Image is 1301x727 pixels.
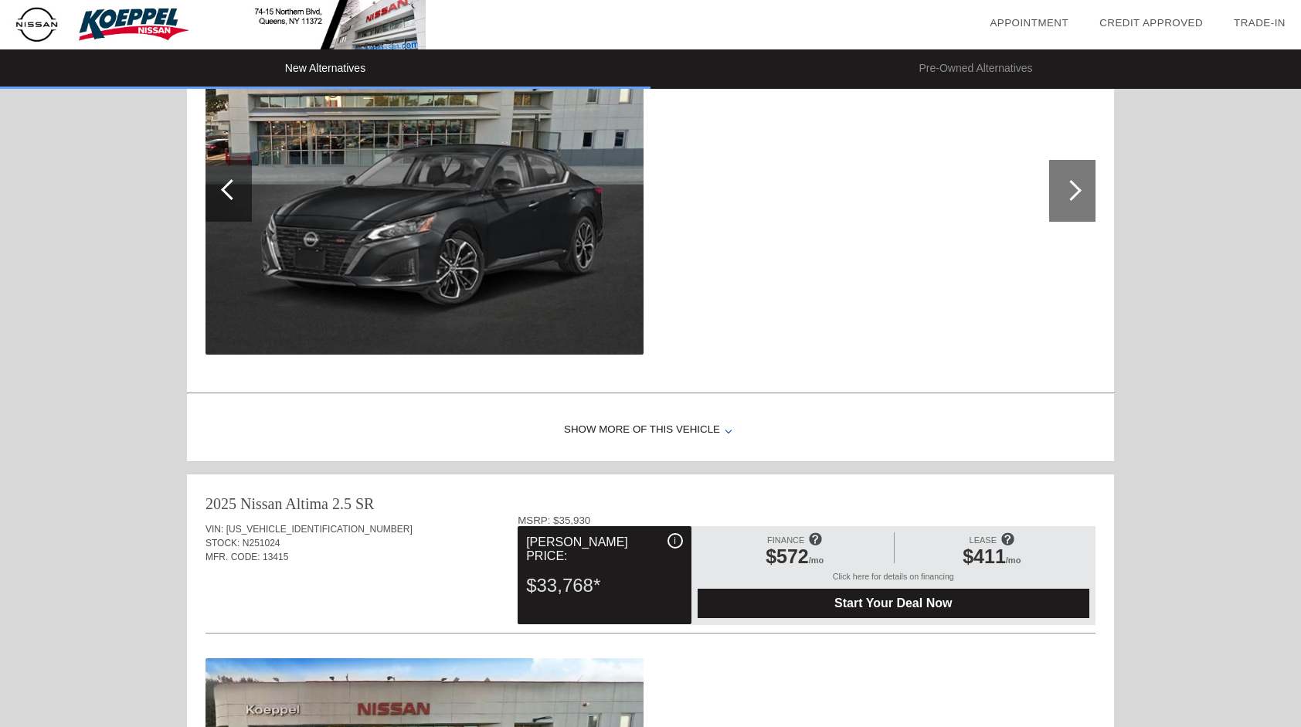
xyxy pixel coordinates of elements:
[1234,17,1286,29] a: Trade-In
[1099,17,1203,29] a: Credit Approved
[263,552,288,562] span: 13415
[766,545,809,567] span: $572
[650,49,1301,89] li: Pre-Owned Alternatives
[970,535,997,545] span: LEASE
[206,538,239,549] span: STOCK:
[667,533,683,549] div: i
[990,17,1068,29] a: Appointment
[226,524,413,535] span: [US_VEHICLE_IDENTIFICATION_NUMBER]
[206,524,223,535] span: VIN:
[767,535,804,545] span: FINANCE
[206,27,644,355] img: db6c498d-381d-4bda-850e-8e8e9acd83d9.jpg
[698,572,1089,589] div: Click here for details on financing
[206,552,260,562] span: MFR. CODE:
[526,533,682,566] div: [PERSON_NAME] Price:
[526,566,682,606] div: $33,768*
[206,587,1095,612] div: Quoted on [DATE] 12:31:24 PM
[206,493,328,515] div: 2025 Nissan Altima
[243,538,280,549] span: N251024
[705,545,885,572] div: /mo
[332,493,374,515] div: 2.5 SR
[717,596,1070,610] span: Start Your Deal Now
[902,545,1082,572] div: /mo
[963,545,1006,567] span: $411
[187,399,1114,461] div: Show More of this Vehicle
[518,515,1095,526] div: MSRP: $35,930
